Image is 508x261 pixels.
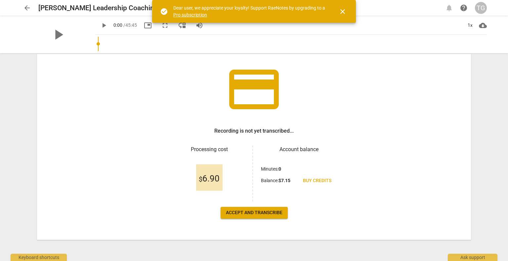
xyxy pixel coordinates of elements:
[171,146,247,153] h3: Processing cost
[460,4,468,12] span: help
[199,174,220,184] span: 6.90
[161,21,169,29] span: fullscreen
[261,146,337,153] h3: Account balance
[173,12,207,17] a: Pro subscription
[144,21,152,29] span: picture_in_picture
[100,21,108,29] span: play_arrow
[195,21,203,29] span: volume_up
[261,166,281,173] p: Minutes :
[303,178,331,184] span: Buy credits
[199,175,202,183] span: $
[160,8,168,16] span: check_circle
[278,166,281,172] b: 0
[173,5,327,18] div: Dear user, we appreciate your loyalty! Support RaeNotes by upgrading to a
[479,21,487,29] span: cloud_download
[98,19,110,31] button: Play
[298,175,337,187] a: Buy credits
[261,177,290,184] p: Balance :
[159,19,171,31] button: Fullscreen
[50,26,67,43] span: play_arrow
[123,22,137,28] span: / 45:45
[335,4,351,19] button: Close
[278,178,290,183] b: $ 7.15
[193,19,205,31] button: Volume
[221,207,288,219] button: Accept and transcribe
[339,8,347,16] span: close
[448,254,497,261] div: Ask support
[23,4,31,12] span: arrow_back
[224,60,284,119] span: credit_card
[38,4,178,12] h2: [PERSON_NAME] Leadership Coaching Video
[142,19,154,31] button: Picture in picture
[464,20,476,31] div: 1x
[475,2,487,14] button: TG
[178,21,186,29] span: move_down
[458,2,470,14] a: Help
[176,19,188,31] button: View player as separate pane
[113,22,122,28] span: 0:00
[214,127,294,135] h3: Recording is not yet transcribed...
[11,254,67,261] div: Keyboard shortcuts
[226,210,282,216] span: Accept and transcribe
